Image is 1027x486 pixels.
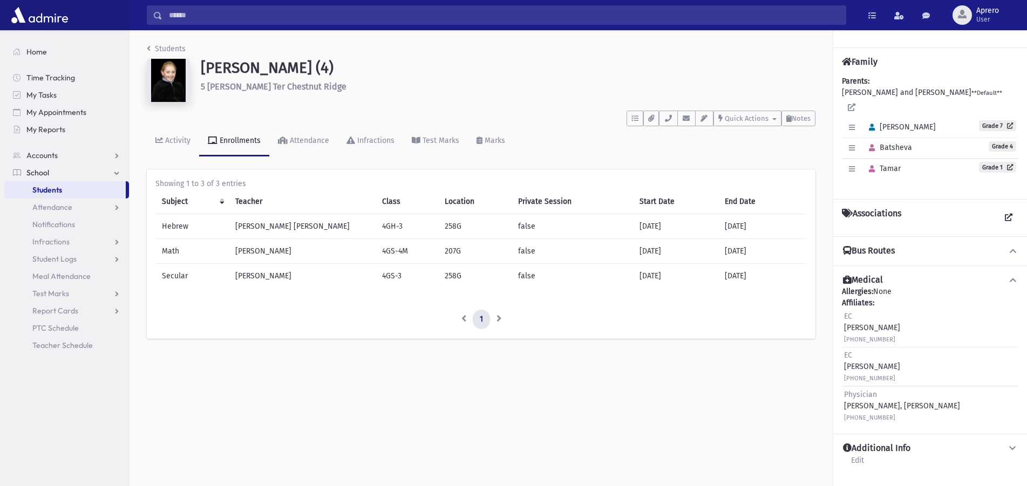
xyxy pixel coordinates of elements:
th: Class [376,189,438,214]
input: Search [162,5,846,25]
td: [DATE] [633,239,718,264]
a: Marks [468,126,514,156]
td: [DATE] [718,239,807,264]
img: 9k= [147,59,190,102]
span: Grade 4 [989,141,1016,152]
span: Teacher Schedule [32,340,93,350]
h6: 5 [PERSON_NAME] Ter Chestnut Ridge [201,81,815,92]
td: Secular [155,264,229,289]
a: Accounts [4,147,129,164]
span: PTC Schedule [32,323,79,333]
div: Test Marks [420,136,459,145]
th: Teacher [229,189,376,214]
a: Test Marks [403,126,468,156]
span: Attendance [32,202,72,212]
nav: breadcrumb [147,43,186,59]
h4: Family [842,57,878,67]
td: [PERSON_NAME] [PERSON_NAME] [229,214,376,239]
small: [PHONE_NUMBER] [844,375,895,382]
th: Location [438,189,512,214]
td: false [512,264,633,289]
a: My Appointments [4,104,129,121]
a: Students [4,181,126,198]
div: Activity [163,136,191,145]
td: 4GS-4M [376,239,438,264]
a: Meal Attendance [4,268,129,285]
div: Attendance [288,136,329,145]
span: Infractions [32,237,70,247]
h4: Medical [843,275,883,286]
td: 258G [438,264,512,289]
a: Teacher Schedule [4,337,129,354]
span: Students [32,185,62,195]
b: Affiliates: [842,298,874,307]
button: Medical [842,275,1018,286]
h1: [PERSON_NAME] (4) [201,59,815,77]
a: 1 [473,310,490,329]
div: Marks [482,136,505,145]
td: [DATE] [633,264,718,289]
div: Enrollments [217,136,261,145]
span: Time Tracking [26,73,75,83]
span: Tamar [864,164,901,173]
td: [PERSON_NAME] [229,264,376,289]
button: Quick Actions [713,111,781,126]
b: Allergies: [842,287,873,296]
span: Home [26,47,47,57]
span: EC [844,312,852,321]
span: My Appointments [26,107,86,117]
a: Student Logs [4,250,129,268]
button: Notes [781,111,815,126]
span: User [976,15,999,24]
span: Accounts [26,150,58,160]
div: [PERSON_NAME] and [PERSON_NAME] [842,76,1018,190]
td: false [512,239,633,264]
a: My Reports [4,121,129,138]
button: Bus Routes [842,245,1018,257]
a: Report Cards [4,302,129,319]
b: Parents: [842,77,869,86]
h4: Bus Routes [843,245,895,257]
span: Notes [792,114,811,122]
a: Home [4,43,129,60]
a: Grade 7 [979,120,1016,131]
span: EC [844,351,852,360]
div: [PERSON_NAME] [844,350,900,384]
td: 4GH-3 [376,214,438,239]
th: Start Date [633,189,718,214]
th: Private Session [512,189,633,214]
div: [PERSON_NAME], [PERSON_NAME] [844,389,960,423]
a: Grade 1 [979,162,1016,173]
td: [DATE] [718,264,807,289]
div: None [842,286,1018,425]
a: Attendance [269,126,338,156]
a: School [4,164,129,181]
h4: Additional Info [843,443,910,454]
div: Showing 1 to 3 of 3 entries [155,178,807,189]
div: Infractions [355,136,395,145]
img: AdmirePro [9,4,71,26]
td: 4GS-3 [376,264,438,289]
button: Additional Info [842,443,1018,454]
span: Batsheva [864,143,912,152]
a: Notifications [4,216,129,233]
h4: Associations [842,208,901,228]
td: false [512,214,633,239]
div: [PERSON_NAME] [844,311,900,345]
span: Report Cards [32,306,78,316]
th: Subject [155,189,229,214]
td: 258G [438,214,512,239]
span: Notifications [32,220,75,229]
a: Enrollments [199,126,269,156]
a: Infractions [4,233,129,250]
span: Quick Actions [725,114,768,122]
small: [PHONE_NUMBER] [844,414,895,421]
th: End Date [718,189,807,214]
span: Test Marks [32,289,69,298]
a: Test Marks [4,285,129,302]
td: [DATE] [633,214,718,239]
a: Infractions [338,126,403,156]
td: [PERSON_NAME] [229,239,376,264]
a: Students [147,44,186,53]
td: Math [155,239,229,264]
